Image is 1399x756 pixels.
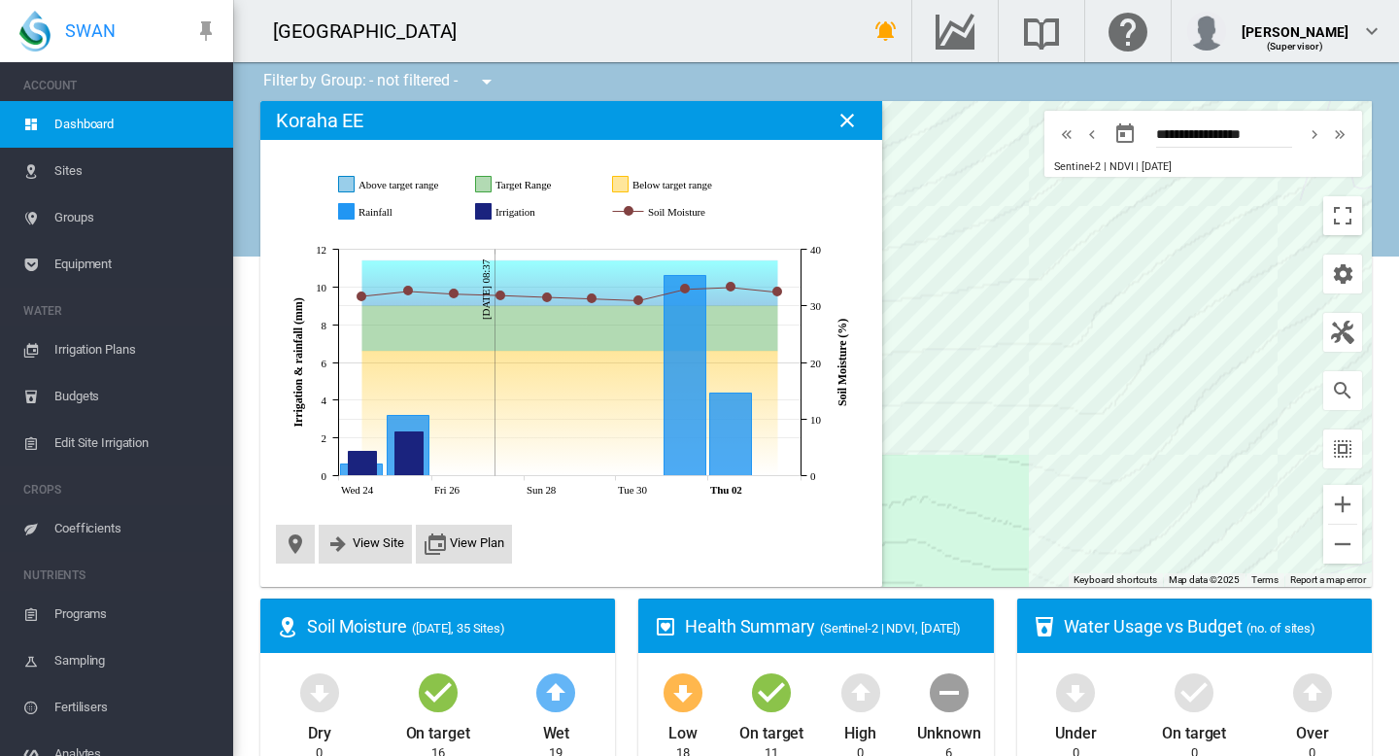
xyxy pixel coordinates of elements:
[1064,614,1356,638] div: Water Usage vs Budget
[341,464,383,476] g: Rainfall Sep 24, 2025 0.6
[685,614,977,638] div: Health Summary
[1079,122,1105,146] button: icon-chevron-left
[54,241,218,288] span: Equipment
[1242,15,1348,34] div: [PERSON_NAME]
[450,290,458,297] circle: Soil Moisture Sep 26, 2025 32.06372381322696
[828,101,867,140] button: Close
[291,297,305,427] tspan: Irrigation & rainfall (mm)
[1054,160,1133,173] span: Sentinel-2 | NDVI
[476,203,593,221] g: Irrigation
[276,109,363,132] h2: Koraha EE
[1251,574,1279,585] a: Terms
[654,615,677,638] md-icon: icon-heart-box-outline
[1055,715,1097,744] div: Under
[358,292,365,300] circle: Soil Moisture Sep 24, 2025 31.671565772445195
[1331,437,1354,461] md-icon: icon-select-all
[1302,122,1327,146] button: icon-chevron-right
[634,296,642,304] circle: Soil Moisture Sep 30, 2025 30.908263826613478
[1018,19,1065,43] md-icon: Search the knowledge base
[273,17,474,45] div: [GEOGRAPHIC_DATA]
[308,715,331,744] div: Dry
[326,533,350,556] md-icon: icon-arrow-right-bold
[341,484,374,496] tspan: Wed 24
[773,288,781,295] circle: Soil Moisture Oct 03, 2025 32.38051147665337
[339,203,456,221] g: Rainfall
[1054,122,1079,146] button: icon-chevron-double-left
[1296,715,1329,744] div: Over
[681,285,689,292] circle: Soil Moisture Oct 01, 2025 32.90562702661348
[1171,669,1217,715] md-icon: icon-checkbox-marked-circle
[1331,379,1354,402] md-icon: icon-magnify
[276,615,299,638] md-icon: icon-map-marker-radius
[404,287,412,294] circle: Soil Moisture Sep 25, 2025 32.538960266453905
[668,715,698,744] div: Low
[1081,122,1103,146] md-icon: icon-chevron-left
[1162,715,1226,744] div: On target
[434,484,461,496] tspan: Fri 26
[874,19,898,43] md-icon: icon-bell-ring
[1329,122,1350,146] md-icon: icon-chevron-double-right
[543,715,570,744] div: Wet
[388,416,429,476] g: Rainfall Sep 25, 2025 3.2
[1331,262,1354,286] md-icon: icon-cog
[810,414,821,426] tspan: 10
[249,62,512,101] div: Filter by Group: - not filtered -
[1187,12,1226,51] img: profile.jpg
[810,244,821,256] tspan: 40
[1323,255,1362,293] button: icon-cog
[1304,122,1325,146] md-icon: icon-chevron-right
[23,70,218,101] span: ACCOUNT
[23,295,218,326] span: WATER
[665,276,706,476] g: Rainfall Oct 01, 2025 10.6
[23,474,218,505] span: CROPS
[450,535,504,550] span: View Plan
[1323,430,1362,468] button: icon-select-all
[316,282,326,293] tspan: 10
[424,533,447,556] md-icon: icon-calendar-multiple
[1323,485,1362,524] button: Zoom in
[424,533,504,556] button: icon-calendar-multiple View Plan
[810,358,821,369] tspan: 20
[1327,122,1352,146] button: icon-chevron-double-right
[54,591,218,637] span: Programs
[532,669,579,715] md-icon: icon-arrow-up-bold-circle
[1323,371,1362,410] button: icon-magnify
[1289,669,1336,715] md-icon: icon-arrow-up-bold-circle
[296,669,343,715] md-icon: icon-arrow-down-bold-circle
[19,11,51,52] img: SWAN-Landscape-Logo-Colour-drop.png
[194,19,218,43] md-icon: icon-pin
[1136,160,1171,173] span: | [DATE]
[415,669,461,715] md-icon: icon-checkbox-marked-circle
[316,244,326,256] tspan: 12
[926,669,972,715] md-icon: icon-minus-circle
[54,194,218,241] span: Groups
[1323,525,1362,564] button: Zoom out
[54,148,218,194] span: Sites
[543,293,551,301] circle: Soil Moisture Sep 28, 2025 31.496737426613475
[710,484,742,496] tspan: Thu 02
[917,715,980,744] div: Unknown
[1360,19,1383,43] md-icon: icon-chevron-down
[54,637,218,684] span: Sampling
[1169,574,1241,585] span: Map data ©2025
[748,669,795,715] md-icon: icon-checkbox-marked-circle
[527,484,557,496] tspan: Sun 28
[412,621,505,636] span: ([DATE], 35 Sites)
[54,373,218,420] span: Budgets
[284,533,307,556] button: icon-map-marker
[727,283,734,291] circle: Soil Moisture Oct 02, 2025 33.22356503330674
[395,432,424,476] g: Irrigation Sep 25, 2025 2.3
[618,484,647,496] tspan: Tue 30
[54,505,218,552] span: Coefficients
[1323,196,1362,235] button: Toggle fullscreen view
[1106,115,1144,154] button: md-calendar
[326,533,404,556] button: icon-arrow-right-bold View Site
[810,470,816,482] tspan: 0
[867,12,905,51] button: icon-bell-ring
[475,70,498,93] md-icon: icon-menu-down
[1246,621,1315,636] span: (no. of sites)
[54,326,218,373] span: Irrigation Plans
[65,18,116,43] span: SWAN
[613,203,745,221] g: Soil Moisture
